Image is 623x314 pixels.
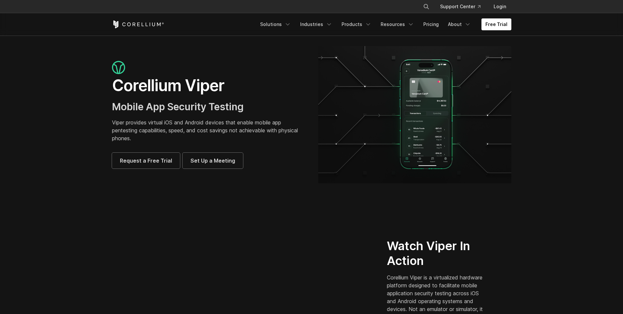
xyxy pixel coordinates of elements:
[112,153,180,169] a: Request a Free Trial
[112,61,125,74] img: viper_icon_large
[444,18,475,30] a: About
[183,153,243,169] a: Set Up a Meeting
[481,18,511,30] a: Free Trial
[435,1,486,13] a: Support Center
[112,101,244,113] span: Mobile App Security Testing
[296,18,336,30] a: Industries
[420,1,432,13] button: Search
[256,18,295,30] a: Solutions
[112,118,305,142] p: Viper provides virtual iOS and Android devices that enable mobile app pentesting capabilities, sp...
[190,157,235,165] span: Set Up a Meeting
[338,18,375,30] a: Products
[415,1,511,13] div: Navigation Menu
[120,157,172,165] span: Request a Free Trial
[256,18,511,30] div: Navigation Menu
[112,20,164,28] a: Corellium Home
[318,46,511,183] img: viper_hero
[387,239,486,268] h2: Watch Viper In Action
[419,18,443,30] a: Pricing
[112,76,305,95] h1: Corellium Viper
[488,1,511,13] a: Login
[377,18,418,30] a: Resources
